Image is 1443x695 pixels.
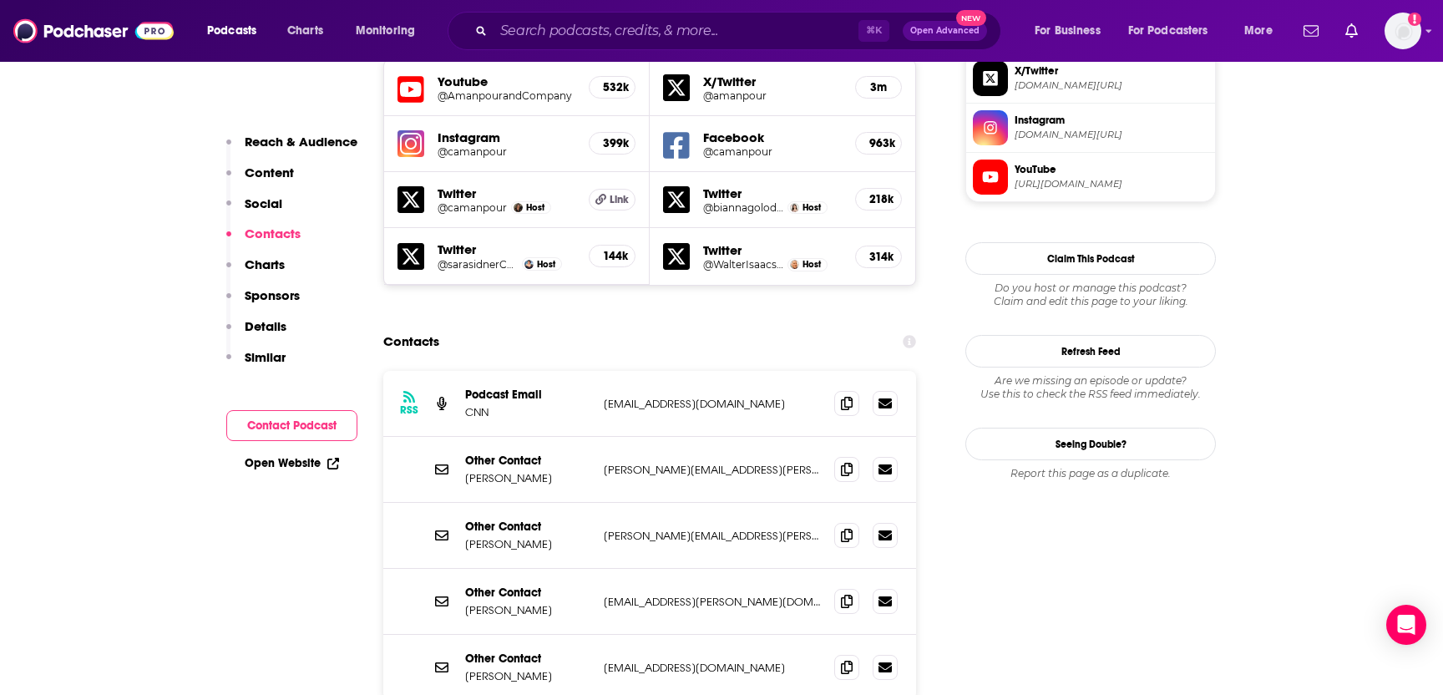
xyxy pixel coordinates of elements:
p: [EMAIL_ADDRESS][PERSON_NAME][DOMAIN_NAME] [604,595,821,609]
span: Logged in as Rbaldwin [1385,13,1421,49]
h5: Twitter [703,185,842,201]
button: open menu [195,18,278,44]
a: Link [589,189,635,211]
span: Host [537,259,555,270]
img: iconImage [397,130,424,157]
p: [PERSON_NAME] [465,603,590,617]
p: Contacts [245,226,301,241]
button: Claim This Podcast [965,242,1216,275]
a: Show notifications dropdown [1339,17,1365,45]
h5: Youtube [438,74,575,89]
h5: 314k [869,250,888,264]
span: Link [610,193,629,206]
a: X/Twitter[DOMAIN_NAME][URL] [973,61,1208,96]
h5: Facebook [703,129,842,145]
button: Refresh Feed [965,335,1216,368]
span: Monitoring [356,19,415,43]
p: Other Contact [465,520,590,534]
div: Open Intercom Messenger [1386,605,1426,645]
a: @camanpour [703,145,842,158]
img: Bianna Golodryga [790,203,799,212]
a: @camanpour [438,145,575,158]
a: @amanpour [703,89,842,102]
a: YouTube[URL][DOMAIN_NAME] [973,160,1208,195]
button: Sponsors [226,287,300,318]
span: instagram.com/camanpour [1015,129,1208,141]
p: [PERSON_NAME] [465,537,590,551]
img: Podchaser - Follow, Share and Rate Podcasts [13,15,174,47]
p: [EMAIL_ADDRESS][DOMAIN_NAME] [604,397,821,411]
a: Instagram[DOMAIN_NAME][URL] [973,110,1208,145]
button: Contacts [226,226,301,256]
button: open menu [1233,18,1294,44]
a: Show notifications dropdown [1297,17,1325,45]
a: @WalterIsaacson [703,258,783,271]
p: Other Contact [465,586,590,600]
div: Report this page as a duplicate. [965,467,1216,480]
span: YouTube [1015,162,1208,177]
span: For Business [1035,19,1101,43]
p: Content [245,165,294,180]
img: User Profile [1385,13,1421,49]
a: Christiane Amanpour [514,203,523,212]
h5: Twitter [438,185,575,201]
h5: @sarasidnerCNN [438,258,518,271]
a: @biannagolodryga [703,201,783,214]
button: Similar [226,349,286,380]
p: Reach & Audience [245,134,357,150]
button: Show profile menu [1385,13,1421,49]
span: Podcasts [207,19,256,43]
button: open menu [1023,18,1121,44]
span: Host [526,202,544,213]
button: Charts [226,256,285,287]
p: Details [245,318,286,334]
h5: 963k [869,136,888,150]
input: Search podcasts, credits, & more... [494,18,858,44]
button: Content [226,165,294,195]
button: open menu [1117,18,1233,44]
p: [EMAIL_ADDRESS][DOMAIN_NAME] [604,661,821,675]
button: Contact Podcast [226,410,357,441]
h5: Instagram [438,129,575,145]
h5: X/Twitter [703,74,842,89]
h5: @AmanpourandCompany [438,89,575,102]
span: ⌘ K [858,20,889,42]
span: Instagram [1015,113,1208,128]
h2: Contacts [383,326,439,358]
span: For Podcasters [1128,19,1208,43]
span: Charts [287,19,323,43]
button: Reach & Audience [226,134,357,165]
a: Open Website [245,456,339,470]
p: Similar [245,349,286,365]
h5: 3m [869,80,888,94]
p: [PERSON_NAME][EMAIL_ADDRESS][PERSON_NAME][DOMAIN_NAME] [604,529,821,543]
span: Host [803,259,821,270]
a: Charts [276,18,333,44]
span: New [956,10,986,26]
div: Search podcasts, credits, & more... [463,12,1017,50]
span: X/Twitter [1015,63,1208,79]
button: Details [226,318,286,349]
h5: 532k [603,80,621,94]
svg: Add a profile image [1408,13,1421,26]
button: Social [226,195,282,226]
a: @camanpour [438,201,507,214]
a: Seeing Double? [965,428,1216,460]
button: open menu [344,18,437,44]
span: twitter.com/amanpour [1015,79,1208,92]
p: Social [245,195,282,211]
p: Sponsors [245,287,300,303]
img: Sara Sidner [524,260,534,269]
p: Podcast Email [465,388,590,402]
h5: 144k [603,249,621,263]
img: Walter Isaacson [790,260,799,269]
span: Open Advanced [910,27,980,35]
p: Other Contact [465,652,590,666]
